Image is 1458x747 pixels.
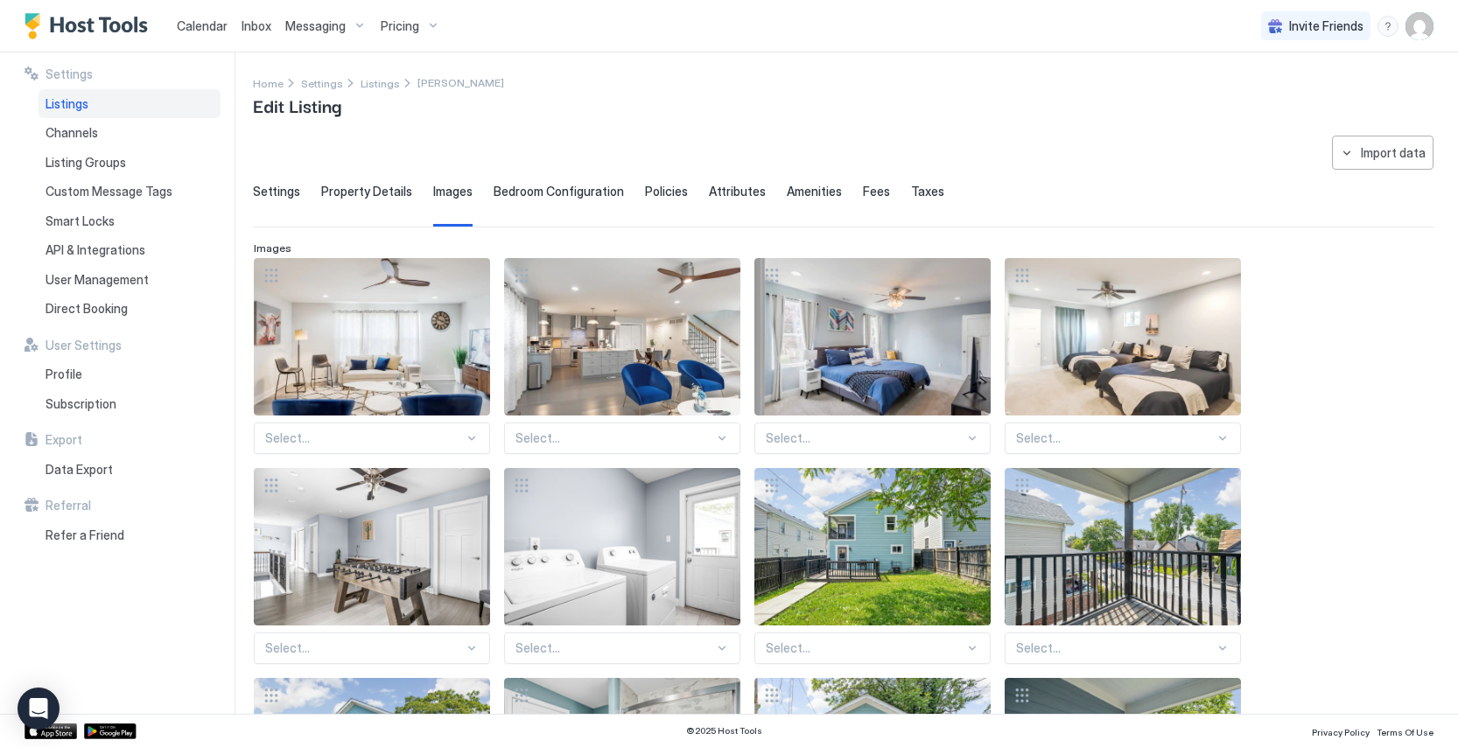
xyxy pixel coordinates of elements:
span: Smart Locks [46,213,115,229]
span: Settings [301,77,343,90]
span: Policies [645,184,688,199]
span: User Settings [46,338,122,353]
div: Breadcrumb [301,73,343,92]
div: View imageSelect... [504,468,740,664]
a: Terms Of Use [1377,722,1433,740]
span: Settings [253,184,300,199]
span: Terms Of Use [1377,727,1433,737]
span: © 2025 Host Tools [686,725,762,737]
a: Direct Booking [39,294,221,324]
span: Messaging [285,18,346,34]
span: Privacy Policy [1312,727,1370,737]
a: API & Integrations [39,235,221,265]
a: Listings [39,89,221,119]
span: Custom Message Tags [46,184,172,199]
a: Smart Locks [39,206,221,236]
span: Channels [46,125,98,141]
div: View imageSelect... [754,468,991,664]
a: Subscription [39,389,221,419]
div: menu [1377,16,1398,37]
button: Import data [1332,136,1433,170]
div: View imageSelect... [1005,258,1241,454]
span: Attributes [709,184,766,199]
div: View image [754,468,991,625]
span: Bedroom Configuration [494,184,624,199]
span: Settings [46,66,93,82]
span: Property Details [321,184,412,199]
a: Settings [301,73,343,92]
div: View image [254,468,490,625]
a: Data Export [39,455,221,485]
div: View image [504,258,740,415]
a: Calendar [177,17,228,35]
span: Home [253,77,284,90]
span: Inbox [242,18,271,33]
span: Images [254,241,291,255]
span: Amenities [787,184,842,199]
div: View image [754,258,991,415]
a: Refer a Friend [39,520,221,550]
span: User Management [46,272,149,288]
a: Listings [361,73,400,92]
span: Subscription [46,396,116,412]
span: Images [433,184,473,199]
a: Home [253,73,284,92]
a: Profile [39,360,221,389]
span: Calendar [177,18,228,33]
span: Listing Groups [46,155,126,171]
div: Breadcrumb [253,73,284,92]
div: User profile [1405,12,1433,40]
div: View image [1005,258,1241,415]
span: Referral [46,498,91,513]
span: Breadcrumb [417,76,504,89]
span: Profile [46,367,82,382]
span: Refer a Friend [46,527,124,543]
div: View image [1005,468,1241,625]
a: Google Play Store [84,723,137,739]
span: Data Export [46,462,113,478]
a: Privacy Policy [1312,722,1370,740]
div: View imageSelect... [254,258,490,454]
span: Listings [46,96,88,112]
span: Direct Booking [46,301,128,317]
a: Custom Message Tags [39,177,221,206]
span: Export [46,432,82,448]
span: API & Integrations [46,242,145,258]
div: View image [504,468,740,625]
div: Open Intercom Messenger [18,688,60,730]
div: View imageSelect... [1005,468,1241,664]
div: View imageSelect... [504,258,740,454]
span: Pricing [381,18,419,34]
span: Edit Listing [253,92,341,118]
a: Host Tools Logo [25,13,156,39]
a: User Management [39,265,221,295]
div: Import data [1361,143,1426,162]
span: Listings [361,77,400,90]
a: App Store [25,723,77,739]
div: View image [254,258,490,415]
span: Taxes [911,184,944,199]
span: Invite Friends [1289,18,1363,34]
div: View imageSelect... [254,468,490,664]
a: Channels [39,118,221,148]
a: Listing Groups [39,148,221,178]
span: Fees [863,184,890,199]
div: Breadcrumb [361,73,400,92]
div: View imageSelect... [754,258,991,454]
a: Inbox [242,17,271,35]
